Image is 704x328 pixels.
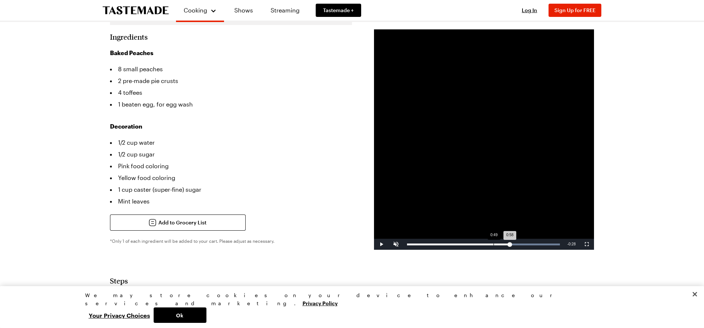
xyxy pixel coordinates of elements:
[85,307,154,323] button: Your Privacy Choices
[110,172,352,184] li: Yellow food coloring
[389,239,403,250] button: Unmute
[549,4,601,17] button: Sign Up for FREE
[103,6,169,15] a: To Tastemade Home Page
[110,195,352,207] li: Mint leaves
[569,242,576,246] span: 0:28
[522,7,537,13] span: Log In
[183,3,217,18] button: Cooking
[110,32,148,41] h2: Ingredients
[110,137,352,148] li: 1/2 cup water
[110,160,352,172] li: Pink food coloring
[110,215,246,231] button: Add to Grocery List
[184,7,207,14] span: Cooking
[316,4,361,17] a: Tastemade +
[85,291,613,307] div: We may store cookies on your device to enhance our services and marketing.
[158,219,206,226] span: Add to Grocery List
[110,63,352,75] li: 8 small peaches
[567,242,568,246] span: -
[110,122,352,131] h3: Decoration
[110,276,352,285] h2: Steps
[374,29,594,250] video-js: Video Player
[579,239,594,250] button: Fullscreen
[110,87,352,98] li: 4 toffees
[154,307,206,323] button: Ok
[110,238,352,244] p: *Only 1 of each ingredient will be added to your cart. Please adjust as necessary.
[85,291,613,323] div: Privacy
[407,244,560,245] div: Progress Bar
[110,48,352,57] h3: Baked Peaches
[374,239,389,250] button: Play
[110,148,352,160] li: 1/2 cup sugar
[554,7,595,13] span: Sign Up for FREE
[110,75,352,87] li: 2 pre-made pie crusts
[110,98,352,110] li: 1 beaten egg, for egg wash
[302,299,338,306] a: More information about your privacy, opens in a new tab
[515,7,544,14] button: Log In
[687,286,703,302] button: Close
[110,184,352,195] li: 1 cup caster (super-fine) sugar
[323,7,354,14] span: Tastemade +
